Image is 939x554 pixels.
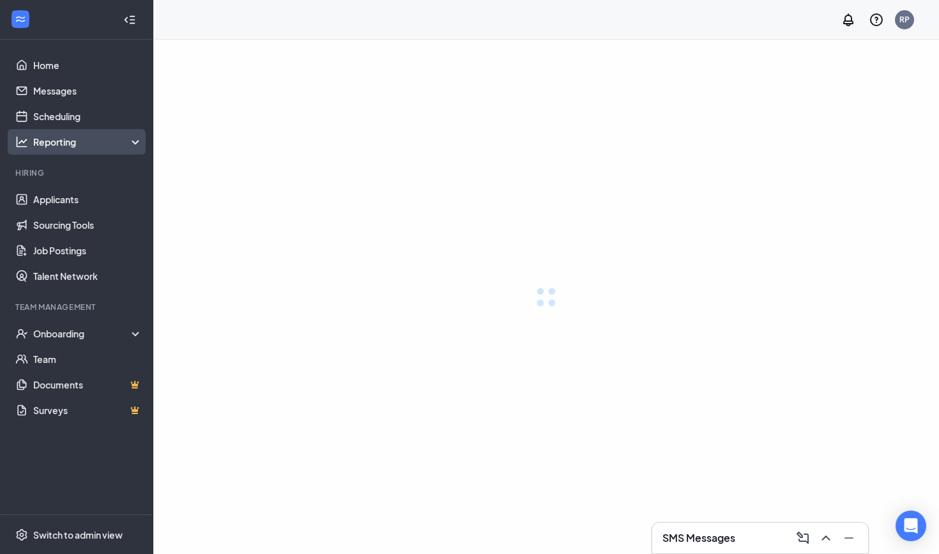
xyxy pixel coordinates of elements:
[14,13,27,26] svg: WorkstreamLogo
[33,187,142,212] a: Applicants
[841,530,857,546] svg: Minimize
[33,212,142,238] a: Sourcing Tools
[837,528,858,548] button: Minimize
[795,530,811,546] svg: ComposeMessage
[33,238,142,263] a: Job Postings
[818,530,834,546] svg: ChevronUp
[814,528,835,548] button: ChevronUp
[33,397,142,423] a: SurveysCrown
[33,135,143,148] div: Reporting
[15,135,28,148] svg: Analysis
[841,12,856,27] svg: Notifications
[33,263,142,289] a: Talent Network
[15,167,140,178] div: Hiring
[33,52,142,78] a: Home
[15,302,140,312] div: Team Management
[33,104,142,129] a: Scheduling
[896,511,926,541] div: Open Intercom Messenger
[662,531,735,545] h3: SMS Messages
[33,327,143,340] div: Onboarding
[899,14,910,25] div: RP
[33,528,123,541] div: Switch to admin view
[869,12,884,27] svg: QuestionInfo
[791,528,812,548] button: ComposeMessage
[33,78,142,104] a: Messages
[15,327,28,340] svg: UserCheck
[123,13,136,26] svg: Collapse
[33,372,142,397] a: DocumentsCrown
[15,528,28,541] svg: Settings
[33,346,142,372] a: Team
